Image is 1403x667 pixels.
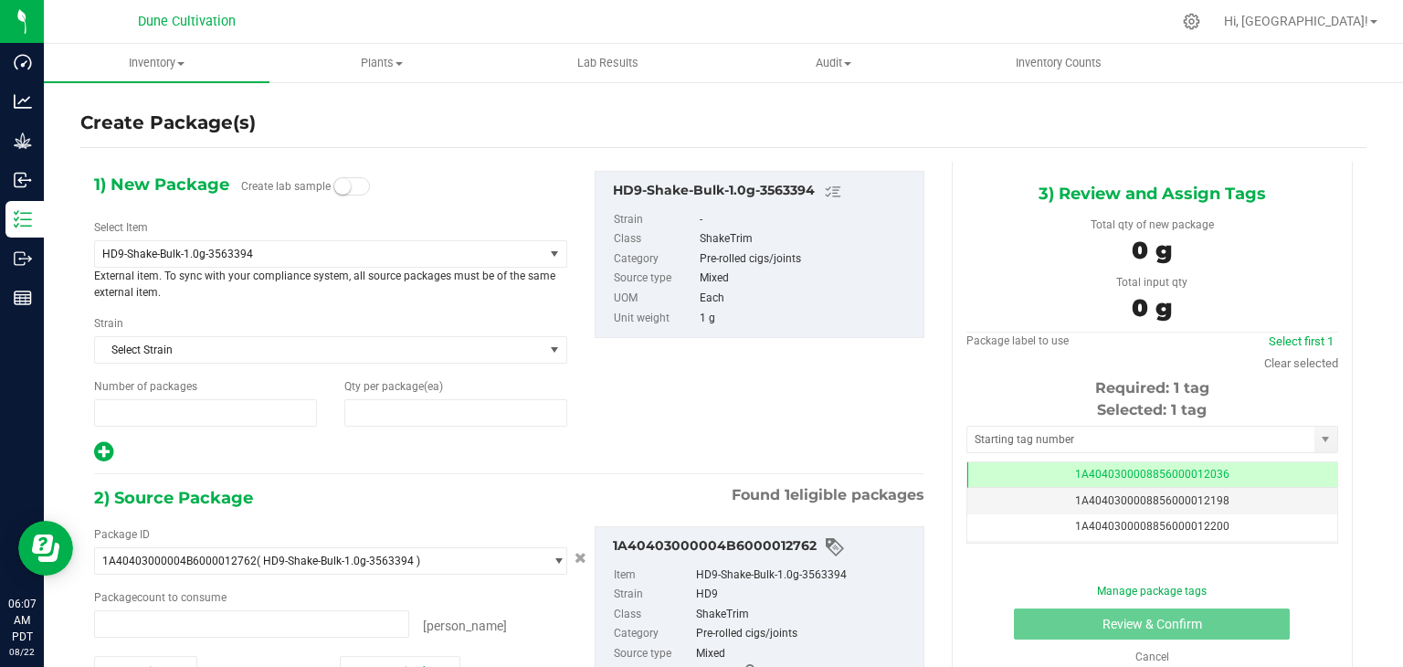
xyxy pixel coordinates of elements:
div: Mixed [696,644,914,664]
inline-svg: Inbound [14,171,32,189]
a: Plants [269,44,495,82]
div: ShakeTrim [700,229,914,249]
iframe: Resource center [18,521,73,576]
label: Class [614,605,692,625]
div: Mixed [700,269,914,289]
div: HD9-Shake-Bulk-1.0g-3563394 [696,566,914,586]
button: Cancel button [569,545,592,572]
span: 1A4040300008856000012036 [1075,468,1229,481]
span: select [543,337,565,363]
label: Strain [94,315,123,332]
label: Class [614,229,696,249]
span: Inventory Counts [991,55,1126,71]
a: Select first 1 [1269,334,1334,348]
label: Source type [614,644,692,664]
span: Hi, [GEOGRAPHIC_DATA]! [1224,14,1368,28]
span: 1A40403000004B6000012762 [102,555,257,567]
span: [PERSON_NAME] [423,619,507,633]
span: Dune Cultivation [138,14,236,29]
div: Each [700,289,914,309]
span: (ea) [424,380,443,393]
div: 1A40403000004B6000012762 [613,536,914,558]
span: Audit [722,55,945,71]
div: Pre-rolled cigs/joints [700,249,914,270]
h4: Create Package(s) [80,110,256,136]
span: Total input qty [1116,276,1187,289]
span: 1A4040300008856000012198 [1075,494,1229,507]
label: Create lab sample [241,173,331,200]
span: Selected: 1 tag [1097,401,1207,418]
a: Inventory Counts [946,44,1172,82]
div: 1 g [700,309,914,329]
span: Select Strain [95,337,543,363]
inline-svg: Grow [14,132,32,150]
span: Plants [270,55,494,71]
span: Add new output [94,450,113,462]
span: count [137,591,165,604]
span: Number of packages [94,380,197,393]
a: Lab Results [495,44,721,82]
span: Package ID [94,528,150,541]
label: Unit weight [614,309,696,329]
span: Required: 1 tag [1095,379,1209,397]
input: Starting tag number [967,427,1314,452]
span: Inventory [44,55,269,71]
span: select [1314,427,1337,452]
label: Strain [614,210,696,230]
span: Lab Results [553,55,663,71]
label: Source type [614,269,696,289]
div: ShakeTrim [696,605,914,625]
a: Clear selected [1264,356,1338,370]
a: Audit [721,44,946,82]
a: Inventory [44,44,269,82]
span: Qty per package [344,380,443,393]
label: Item [614,566,692,586]
div: Manage settings [1180,13,1203,30]
span: Package to consume [94,591,227,604]
span: 0 g [1132,236,1172,265]
p: 08/22 [8,645,36,659]
span: 1) New Package [94,171,229,198]
a: Cancel [1135,651,1169,663]
div: HD9 [696,585,914,605]
a: Manage package tags [1097,585,1207,598]
p: 06:07 AM PDT [8,596,36,645]
div: HD9-Shake-Bulk-1.0g-3563394 [613,181,914,203]
div: Pre-rolled cigs/joints [696,624,914,644]
span: Found eligible packages [732,484,924,506]
label: UOM [614,289,696,309]
inline-svg: Reports [14,289,32,307]
inline-svg: Outbound [14,249,32,268]
label: Strain [614,585,692,605]
inline-svg: Analytics [14,92,32,111]
input: 1 [95,400,316,426]
p: External item. To sync with your compliance system, all source packages must be of the same exter... [94,268,567,301]
span: 2) Source Package [94,484,253,512]
button: Review & Confirm [1014,609,1290,640]
label: Select Item [94,219,148,236]
span: select [543,241,565,267]
inline-svg: Inventory [14,210,32,228]
input: 0 [345,400,566,426]
div: - [700,210,914,230]
label: Category [614,249,696,270]
span: select [543,548,565,574]
span: HD9-Shake-Bulk-1.0g-3563394 [102,248,519,260]
span: ( HD9-Shake-Bulk-1.0g-3563394 ) [257,555,420,567]
span: Total qty of new package [1091,218,1214,231]
span: Package label to use [966,334,1069,347]
span: 1 [785,486,790,503]
span: 1A4040300008856000012200 [1075,520,1229,533]
inline-svg: Dashboard [14,53,32,71]
span: 0 g [1132,293,1172,323]
span: 3) Review and Assign Tags [1039,180,1266,207]
label: Category [614,624,692,644]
